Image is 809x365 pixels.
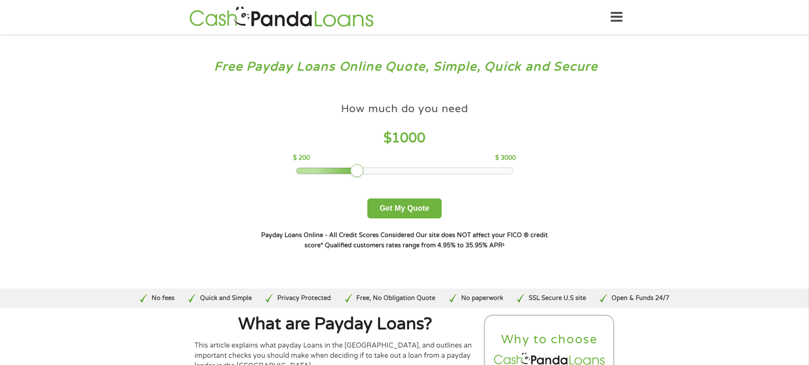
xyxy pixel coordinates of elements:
p: Privacy Protected [277,294,331,303]
h4: How much do you need [341,102,468,116]
p: No fees [152,294,175,303]
strong: Our site does NOT affect your FICO ® credit score* [304,232,548,249]
p: $ 3000 [495,153,516,163]
strong: Payday Loans Online - All Credit Scores Considered [261,232,414,239]
button: Get My Quote [367,198,442,218]
h3: Free Payday Loans Online Quote, Simple, Quick and Secure [25,59,785,75]
h2: Why to choose [492,332,607,348]
p: No paperwork [461,294,503,303]
span: 1000 [392,130,426,146]
h4: $ [293,130,516,147]
img: GetLoanNow Logo [187,5,376,29]
p: Open & Funds 24/7 [612,294,669,303]
h1: What are Payday Loans? [194,316,476,333]
strong: Qualified customers rates range from 4.95% to 35.95% APR¹ [325,242,505,249]
p: Free, No Obligation Quote [356,294,435,303]
p: SSL Secure U.S site [529,294,586,303]
p: $ 200 [293,153,310,163]
p: Quick and Simple [200,294,252,303]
